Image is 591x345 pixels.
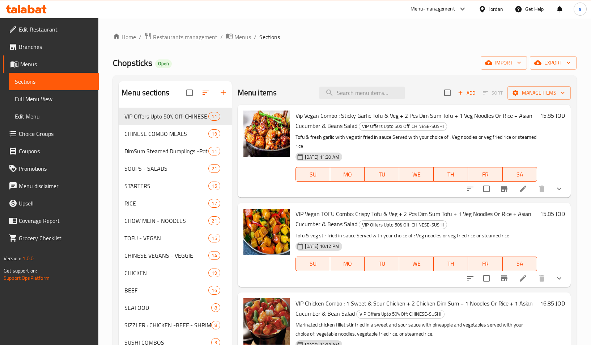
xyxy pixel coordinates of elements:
[139,33,141,41] li: /
[462,270,479,287] button: sort-choices
[9,90,99,108] a: Full Menu View
[367,169,396,180] span: TU
[254,33,256,41] li: /
[113,33,136,41] a: Home
[357,310,444,318] span: VIP Offers Upto 50% Off: CHINESE-SUSHI
[19,234,93,242] span: Grocery Checklist
[209,270,220,277] span: 19
[208,112,220,121] div: items
[4,254,21,263] span: Version:
[3,160,99,177] a: Promotions
[19,147,93,155] span: Coupons
[3,212,99,229] a: Coverage Report
[555,274,564,283] svg: Show Choices
[555,184,564,193] svg: Show Choices
[119,125,231,142] div: CHINESE COMBO MEALS19
[122,87,169,98] h2: Menu sections
[124,251,208,260] span: CHINESE VEGANS - VEGGIE
[455,87,478,99] span: Add item
[496,270,513,287] button: Branch-specific-item
[113,32,577,42] nav: breadcrumb
[468,167,502,182] button: FR
[124,182,208,190] span: STARTERS
[209,130,220,137] span: 19
[550,180,568,198] button: show more
[182,85,197,100] span: Select all sections
[226,32,251,42] a: Menus
[295,133,537,151] p: Tofu & fresh garlic with veg stir fried in sauce Served with your choice of : Veg noodles or veg ...
[399,257,434,271] button: WE
[295,298,533,319] span: VIP Chicken Combo : 1 Sweet & Sour Chicken + 2 Chicken Dim Sum + 1 Noodles Or Rice + 1 Asian Cucu...
[153,33,217,41] span: Restaurants management
[540,111,565,121] h6: 15.85 JOD
[9,73,99,90] a: Sections
[124,164,208,173] span: SOUPS - SALADS
[519,274,527,283] a: Edit menu item
[295,208,531,229] span: VIP Vegan TOFU Combo: Crispy Tofu & Veg + 2 Pcs Dim Sum Tofu + 1 Veg Noodles Or Rice + Asian Cucu...
[462,180,479,198] button: sort-choices
[359,221,447,229] span: VIP Offers Upto 50% Off: CHINESE-SUSHI
[479,271,494,286] span: Select to update
[119,316,231,334] div: SIZZLER : CHICKEN -BEEF - SHRIMP8
[124,303,211,312] div: SEAFOOD
[295,231,537,240] p: Tofu & veg stir fried in sauce Served with your choice of : Veg noodles or veg fried rice or stea...
[212,304,220,311] span: 8
[411,5,455,13] div: Menu-management
[481,56,527,70] button: import
[209,252,220,259] span: 14
[503,257,537,271] button: SA
[144,32,217,42] a: Restaurants management
[209,165,220,172] span: 21
[20,60,93,68] span: Menus
[238,87,277,98] h2: Menu items
[503,167,537,182] button: SA
[124,112,208,121] div: VIP Offers Upto 50% Off: CHINESE-SUSHI
[124,129,208,138] span: CHINESE COMBO MEALS
[209,287,220,294] span: 16
[119,212,231,229] div: CHOW MEIN - NOODLES21
[3,142,99,160] a: Coupons
[299,169,327,180] span: SU
[234,33,251,41] span: Menus
[457,89,476,97] span: Add
[124,199,208,208] span: RICE
[3,229,99,247] a: Grocery Checklist
[479,181,494,196] span: Select to update
[437,169,465,180] span: TH
[197,84,214,101] span: Sort sections
[440,85,455,100] span: Select section
[540,298,565,308] h6: 16.85 JOD
[211,303,220,312] div: items
[550,270,568,287] button: show more
[519,184,527,193] a: Edit menu item
[119,247,231,264] div: CHINESE VEGANS - VEGGIE14
[3,21,99,38] a: Edit Restaurant
[468,257,502,271] button: FR
[319,87,405,99] input: search
[9,108,99,125] a: Edit Menu
[365,167,399,182] button: TU
[208,129,220,138] div: items
[359,122,447,130] span: VIP Offers Upto 50% Off: CHINESE-SUSHI
[124,286,208,295] span: BEEF
[124,234,208,242] span: TOFU - VEGAN
[333,258,362,269] span: MO
[209,183,220,190] span: 15
[4,273,50,283] a: Support.OpsPlatform
[402,258,431,269] span: WE
[434,167,468,182] button: TH
[208,286,220,295] div: items
[208,164,220,173] div: items
[533,270,550,287] button: delete
[119,142,231,160] div: DimSum Steamed Dumplings -Potstickers11
[507,86,571,100] button: Manage items
[471,258,499,269] span: FR
[220,33,223,41] li: /
[19,216,93,225] span: Coverage Report
[506,169,534,180] span: SA
[533,180,550,198] button: delete
[119,282,231,299] div: BEEF16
